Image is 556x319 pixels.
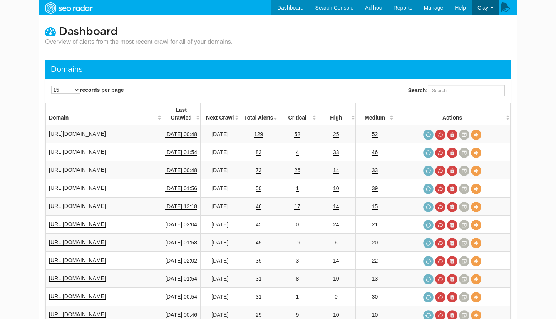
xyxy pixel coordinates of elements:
[49,221,106,228] a: [URL][DOMAIN_NAME]
[49,257,106,264] a: [URL][DOMAIN_NAME]
[471,292,481,302] a: View Domain Overview
[256,276,262,282] a: 31
[317,103,356,125] th: High: activate to sort column descending
[435,220,445,230] a: Cancel in-progress audit
[165,185,197,192] a: [DATE] 01:56
[447,148,457,158] a: Delete most recent audit
[423,238,434,248] a: Request a crawl
[372,203,378,210] a: 15
[423,292,434,302] a: Request a crawl
[477,5,488,11] span: Clay
[59,25,118,38] span: Dashboard
[459,148,469,158] a: Crawl History
[447,184,457,194] a: Delete most recent audit
[333,276,339,282] a: 10
[335,239,338,246] a: 6
[165,167,197,174] a: [DATE] 00:48
[49,203,106,209] a: [URL][DOMAIN_NAME]
[51,63,83,75] div: Domains
[333,185,339,192] a: 10
[471,256,481,266] a: View Domain Overview
[435,148,445,158] a: Cancel in-progress audit
[49,275,106,282] a: [URL][DOMAIN_NAME]
[165,294,197,300] a: [DATE] 00:54
[447,238,457,248] a: Delete most recent audit
[256,294,262,300] a: 31
[296,258,299,264] a: 3
[256,185,262,192] a: 50
[333,167,339,174] a: 14
[435,184,445,194] a: Cancel in-progress audit
[333,258,339,264] a: 14
[423,202,434,212] a: Request a crawl
[423,184,434,194] a: Request a crawl
[447,274,457,284] a: Delete most recent audit
[459,166,469,176] a: Crawl History
[256,203,262,210] a: 46
[165,276,197,282] a: [DATE] 01:54
[201,125,239,143] td: [DATE]
[372,276,378,282] a: 13
[471,202,481,212] a: View Domain Overview
[459,220,469,230] a: Crawl History
[296,221,299,228] a: 0
[333,149,339,156] a: 33
[459,292,469,302] a: Crawl History
[471,238,481,248] a: View Domain Overview
[51,86,124,94] label: records per page
[51,86,80,94] select: records per page
[447,292,457,302] a: Delete most recent audit
[471,148,481,158] a: View Domain Overview
[49,185,106,191] a: [URL][DOMAIN_NAME]
[256,312,262,318] a: 29
[256,239,262,246] a: 45
[165,258,197,264] a: [DATE] 02:02
[459,256,469,266] a: Crawl History
[333,221,339,228] a: 24
[201,252,239,270] td: [DATE]
[423,256,434,266] a: Request a crawl
[201,234,239,252] td: [DATE]
[333,312,339,318] a: 10
[459,238,469,248] a: Crawl History
[394,103,511,125] th: Actions: activate to sort column ascending
[471,130,481,140] a: View Domain Overview
[256,167,262,174] a: 73
[296,185,299,192] a: 1
[455,5,466,11] span: Help
[447,220,457,230] a: Delete most recent audit
[201,161,239,179] td: [DATE]
[294,203,300,210] a: 17
[372,294,378,300] a: 30
[201,103,239,125] th: Next Crawl: activate to sort column descending
[372,149,378,156] a: 46
[201,198,239,216] td: [DATE]
[447,256,457,266] a: Delete most recent audit
[471,274,481,284] a: View Domain Overview
[435,202,445,212] a: Cancel in-progress audit
[435,238,445,248] a: Cancel in-progress audit
[45,26,56,37] i: 
[165,312,197,318] a: [DATE] 00:46
[49,311,106,318] a: [URL][DOMAIN_NAME]
[49,149,106,155] a: [URL][DOMAIN_NAME]
[423,148,434,158] a: Request a crawl
[435,292,445,302] a: Cancel in-progress audit
[435,274,445,284] a: Cancel in-progress audit
[254,131,263,138] a: 129
[423,220,434,230] a: Request a crawl
[165,131,197,138] a: [DATE] 00:48
[365,5,382,11] span: Ad hoc
[435,130,445,140] a: Cancel in-progress audit
[333,131,339,138] a: 25
[394,5,412,11] span: Reports
[42,1,95,15] img: SEORadar
[278,103,317,125] th: Critical: activate to sort column descending
[423,130,434,140] a: Request a crawl
[165,149,197,156] a: [DATE] 01:54
[45,38,233,46] small: Overview of alerts from the most recent crawl for all of your domains.
[49,293,106,300] a: [URL][DOMAIN_NAME]
[294,239,300,246] a: 19
[201,179,239,198] td: [DATE]
[296,276,299,282] a: 8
